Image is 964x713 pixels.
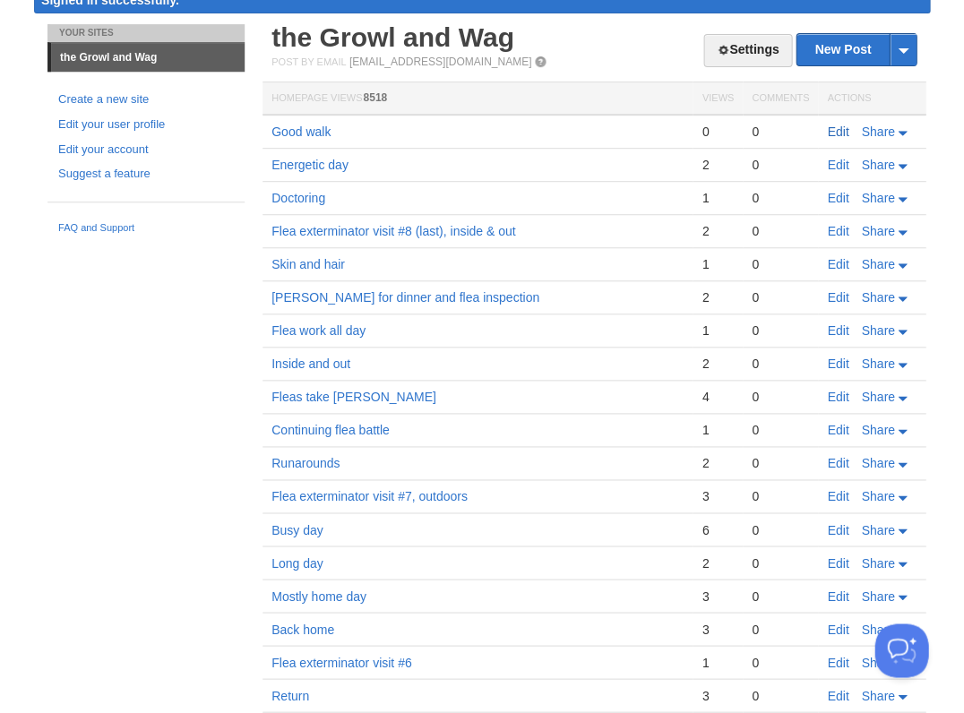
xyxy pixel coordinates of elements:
div: 3 [701,687,733,703]
span: 8518 [363,91,387,104]
span: Share [861,622,894,636]
span: Share [861,588,894,603]
div: 0 [752,157,809,173]
a: Edit [827,323,848,338]
a: [EMAIL_ADDRESS][DOMAIN_NAME] [349,56,531,68]
div: 0 [752,621,809,637]
span: Post by Email [271,56,346,67]
div: 0 [752,654,809,670]
a: Inside and out [271,356,350,371]
a: Edit your user profile [58,116,234,134]
div: 2 [701,554,733,571]
div: 3 [701,488,733,504]
div: 1 [701,422,733,438]
span: Share [861,125,894,139]
th: Views [693,82,742,116]
a: Edit [827,622,848,636]
span: Share [861,522,894,537]
a: Edit [827,655,848,669]
a: the Growl and Wag [51,43,245,72]
a: Edit [827,290,848,305]
span: Share [861,257,894,271]
span: Share [861,158,894,172]
a: Continuing flea battle [271,423,390,437]
a: Flea exterminator visit #7, outdoors [271,489,468,503]
a: Create a new site [58,90,234,109]
a: Edit [827,489,848,503]
a: New Post [796,34,916,65]
span: Share [861,456,894,470]
div: 0 [752,223,809,239]
a: Flea exterminator visit #8 (last), inside & out [271,224,515,238]
span: Share [861,688,894,702]
div: 0 [752,256,809,272]
a: the Growl and Wag [271,22,514,52]
div: 0 [752,687,809,703]
span: Share [861,489,894,503]
div: 0 [701,124,733,140]
span: Share [861,191,894,205]
a: Edit [827,588,848,603]
span: Share [861,290,894,305]
a: Skin and hair [271,257,345,271]
a: Edit your account [58,141,234,159]
a: Flea work all day [271,323,366,338]
a: Edit [827,158,848,172]
div: 0 [752,322,809,339]
a: Edit [827,423,848,437]
div: 3 [701,621,733,637]
div: 0 [752,289,809,305]
a: Runarounds [271,456,340,470]
th: Comments [743,82,818,116]
div: 3 [701,588,733,604]
a: Edit [827,688,848,702]
div: 2 [701,157,733,173]
a: [PERSON_NAME] for dinner and flea inspection [271,290,539,305]
a: Energetic day [271,158,349,172]
span: Share [861,356,894,371]
span: Share [861,390,894,404]
div: 0 [752,588,809,604]
div: 0 [752,521,809,537]
a: FAQ and Support [58,220,234,236]
span: Share [861,323,894,338]
div: 1 [701,322,733,339]
div: 0 [752,124,809,140]
a: Edit [827,224,848,238]
div: 2 [701,289,733,305]
span: Share [861,655,894,669]
div: 4 [701,389,733,405]
div: 0 [752,488,809,504]
a: Good walk [271,125,331,139]
span: Share [861,224,894,238]
div: 0 [752,554,809,571]
a: Return [271,688,309,702]
a: Back home [271,622,334,636]
div: 0 [752,190,809,206]
a: Long day [271,555,323,570]
a: Edit [827,356,848,371]
div: 0 [752,356,809,372]
div: 1 [701,654,733,670]
a: Edit [827,125,848,139]
iframe: Help Scout Beacon - Open [874,623,928,677]
a: Mostly home day [271,588,366,603]
a: Edit [827,456,848,470]
span: Share [861,555,894,570]
div: 0 [752,389,809,405]
li: Your Sites [47,24,245,42]
span: Share [861,423,894,437]
a: Edit [827,390,848,404]
div: 2 [701,223,733,239]
div: 2 [701,455,733,471]
a: Fleas take [PERSON_NAME] [271,390,436,404]
a: Edit [827,257,848,271]
div: 1 [701,190,733,206]
a: Suggest a feature [58,165,234,184]
div: 0 [752,455,809,471]
a: Edit [827,522,848,537]
a: Busy day [271,522,323,537]
th: Homepage Views [263,82,693,116]
a: Flea exterminator visit #6 [271,655,411,669]
a: Doctoring [271,191,325,205]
